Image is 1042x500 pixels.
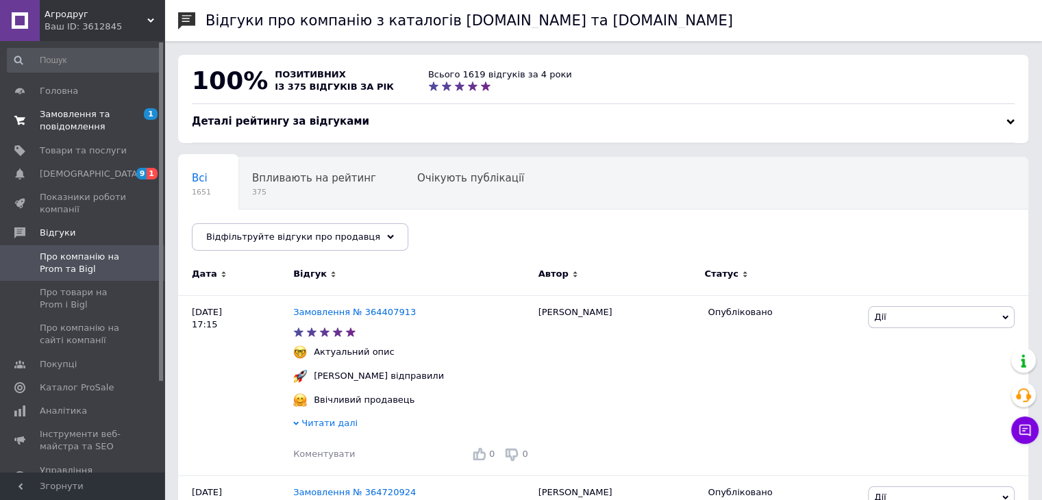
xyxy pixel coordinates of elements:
span: Про компанію на Prom та Bigl [40,251,127,275]
span: Читати далі [301,418,358,428]
span: 0 [489,449,495,459]
span: 1 [147,168,158,179]
span: Очікують публікації [417,172,524,184]
span: Статус [704,268,739,280]
span: Відгуки [40,227,75,239]
span: позитивних [275,69,346,79]
span: Коментувати [293,449,355,459]
div: Опубліковано [708,306,858,318]
span: Впливають на рейтинг [252,172,376,184]
span: Інструменти веб-майстра та SEO [40,428,127,453]
span: Агродруг [45,8,147,21]
span: Покупці [40,358,77,371]
span: [DEMOGRAPHIC_DATA] [40,168,141,180]
div: Опубліковано [708,486,858,499]
span: Показники роботи компанії [40,191,127,216]
img: :hugging_face: [293,393,307,407]
span: Відфільтруйте відгуки про продавця [206,232,380,242]
img: :nerd_face: [293,345,307,359]
div: Всього 1619 відгуків за 4 роки [428,68,572,81]
div: [DATE] 17:15 [178,295,293,475]
span: Всі [192,172,208,184]
div: Деталі рейтингу за відгуками [192,114,1015,129]
span: Замовлення та повідомлення [40,108,127,133]
span: 100% [192,66,268,95]
span: Автор [538,268,569,280]
button: Чат з покупцем [1011,416,1039,444]
div: [PERSON_NAME] відправили [310,370,447,382]
span: Дата [192,268,217,280]
span: із 375 відгуків за рік [275,82,394,92]
span: Деталі рейтингу за відгуками [192,115,369,127]
span: Головна [40,85,78,97]
div: Ввічливий продавець [310,394,418,406]
div: Читати далі [293,417,532,433]
span: Аналітика [40,405,87,417]
span: Про товари на Prom і Bigl [40,286,127,311]
h1: Відгуки про компанію з каталогів [DOMAIN_NAME] та [DOMAIN_NAME] [206,12,733,29]
div: Актуальний опис [310,346,398,358]
div: Коментувати [293,448,355,460]
span: 375 [252,187,376,197]
span: Опубліковані без комен... [192,224,331,236]
input: Пошук [7,48,162,73]
span: Каталог ProSale [40,382,114,394]
div: [PERSON_NAME] [532,295,702,475]
span: Про компанію на сайті компанії [40,322,127,347]
span: Управління сайтом [40,464,127,489]
img: :rocket: [293,369,307,383]
a: Замовлення № 364407913 [293,307,416,317]
a: Замовлення № 364720924 [293,487,416,497]
span: 9 [136,168,147,179]
div: Опубліковані без коментаря [178,210,358,262]
span: 0 [522,449,528,459]
span: Дії [874,312,886,322]
span: Товари та послуги [40,145,127,157]
span: 1651 [192,187,211,197]
span: Відгук [293,268,327,280]
span: 1 [144,108,158,120]
div: Ваш ID: 3612845 [45,21,164,33]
